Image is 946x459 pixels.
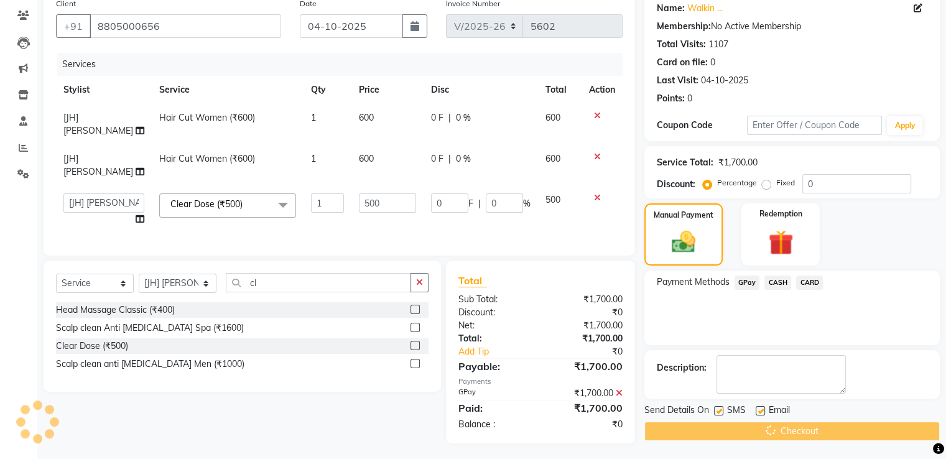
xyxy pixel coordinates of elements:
th: Service [152,76,304,104]
div: Head Massage Classic (₹400) [56,304,175,317]
div: Discount: [449,306,540,319]
th: Stylist [56,76,152,104]
span: CARD [796,276,823,290]
div: Services [57,53,632,76]
div: Net: [449,319,540,332]
span: [JH] [PERSON_NAME] [63,153,133,177]
span: Hair Cut Women (₹600) [159,153,255,164]
th: Total [538,76,582,104]
div: ₹1,700.00 [540,293,632,306]
div: Scalp clean anti [MEDICAL_DATA] Men (₹1000) [56,358,244,371]
div: Payments [458,376,623,387]
th: Qty [304,76,352,104]
div: GPay [449,387,540,400]
div: ₹0 [540,306,632,319]
div: Name: [657,2,685,15]
th: Disc [424,76,538,104]
input: Search by Name/Mobile/Email/Code [90,14,281,38]
div: Sub Total: [449,293,540,306]
span: 600 [545,112,560,123]
span: 600 [359,112,374,123]
div: Points: [657,92,685,105]
div: Scalp clean Anti [MEDICAL_DATA] Spa (₹1600) [56,322,244,335]
div: ₹1,700.00 [540,332,632,345]
div: ₹0 [555,345,631,358]
img: _cash.svg [664,228,703,256]
span: 0 F [431,152,443,165]
a: x [243,198,248,210]
img: _gift.svg [761,227,801,258]
span: Clear Dose (₹500) [170,198,243,210]
span: % [523,197,531,210]
div: 1107 [708,38,728,51]
span: 0 % [456,152,471,165]
span: Send Details On [644,404,709,419]
div: Service Total: [657,156,713,169]
th: Action [582,76,623,104]
div: Total: [449,332,540,345]
div: Balance : [449,418,540,431]
div: Payable: [449,359,540,374]
div: Card on file: [657,56,708,69]
a: Walkin ... [687,2,723,15]
input: Search or Scan [226,273,411,292]
div: ₹1,700.00 [540,401,632,415]
span: 0 F [431,111,443,124]
div: 0 [687,92,692,105]
a: Add Tip [449,345,555,358]
div: No Active Membership [657,20,927,33]
div: ₹1,700.00 [540,359,632,374]
span: 600 [359,153,374,164]
span: GPay [735,276,760,290]
div: ₹1,700.00 [540,319,632,332]
span: 600 [545,153,560,164]
div: ₹1,700.00 [540,387,632,400]
div: Discount: [657,178,695,191]
input: Enter Offer / Coupon Code [747,116,883,135]
div: 0 [710,56,715,69]
div: Membership: [657,20,711,33]
span: 0 % [456,111,471,124]
div: Clear Dose (₹500) [56,340,128,353]
span: 500 [545,194,560,205]
span: | [448,152,451,165]
span: | [478,197,481,210]
span: CASH [764,276,791,290]
span: Hair Cut Women (₹600) [159,112,255,123]
th: Price [351,76,424,104]
div: Last Visit: [657,74,698,87]
div: Description: [657,361,707,374]
div: Paid: [449,401,540,415]
span: Payment Methods [657,276,730,289]
label: Manual Payment [654,210,713,221]
label: Percentage [717,177,757,188]
button: Apply [887,116,922,135]
button: +91 [56,14,91,38]
div: Total Visits: [657,38,706,51]
span: | [448,111,451,124]
div: Coupon Code [657,119,747,132]
span: SMS [727,404,746,419]
div: ₹0 [540,418,632,431]
span: F [468,197,473,210]
span: 1 [311,153,316,164]
div: ₹1,700.00 [718,156,758,169]
span: Total [458,274,487,287]
span: Email [769,404,790,419]
label: Fixed [776,177,795,188]
div: 04-10-2025 [701,74,748,87]
span: 1 [311,112,316,123]
label: Redemption [759,208,802,220]
span: [JH] [PERSON_NAME] [63,112,133,136]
